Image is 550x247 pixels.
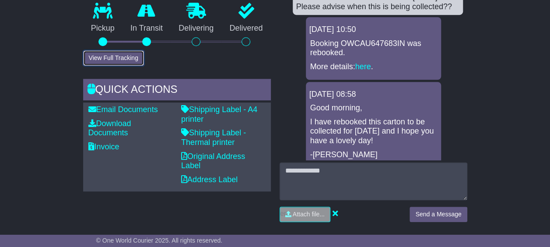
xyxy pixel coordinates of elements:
a: Shipping Label - Thermal printer [181,128,246,147]
a: Download Documents [88,119,131,138]
a: here [355,62,371,71]
div: Quick Actions [83,79,271,102]
p: Booking OWCAU647683IN was rebooked. [310,39,437,58]
button: View Full Tracking [83,50,144,66]
a: Address Label [181,175,238,184]
div: [DATE] 10:50 [309,25,438,35]
a: Shipping Label - A4 printer [181,105,257,123]
span: © One World Courier 2025. All rights reserved. [96,237,223,244]
p: Delivering [171,24,221,33]
p: More details: . [310,62,437,72]
p: Pickup [83,24,123,33]
p: -[PERSON_NAME] [310,150,437,160]
a: Email Documents [88,105,158,114]
div: Please advise when this is being collected?? [296,2,459,12]
p: Good morning, [310,103,437,113]
a: Original Address Label [181,152,245,170]
p: In Transit [123,24,171,33]
button: Send a Message [410,207,467,222]
p: Delivered [221,24,270,33]
p: I have rebooked this carton to be collected for [DATE] and I hope you have a lovely day! [310,117,437,146]
a: Invoice [88,142,119,151]
div: [DATE] 08:58 [309,90,438,99]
